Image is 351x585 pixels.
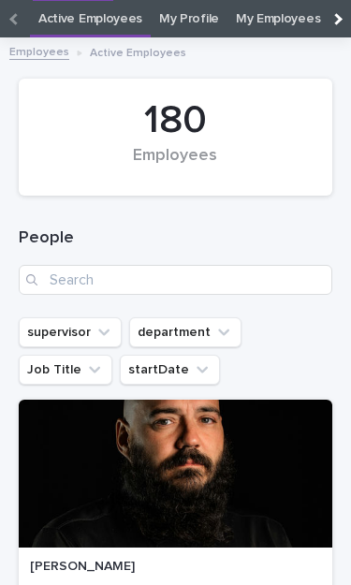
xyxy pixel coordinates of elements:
[51,146,300,185] div: Employees
[90,42,186,60] p: Active Employees
[51,97,300,144] div: 180
[19,317,122,347] button: supervisor
[19,265,332,295] input: Search
[120,355,220,385] button: startDate
[129,317,241,347] button: department
[19,227,332,250] h1: People
[19,355,112,385] button: Job Title
[30,559,217,575] p: [PERSON_NAME]
[9,41,69,60] a: Employees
